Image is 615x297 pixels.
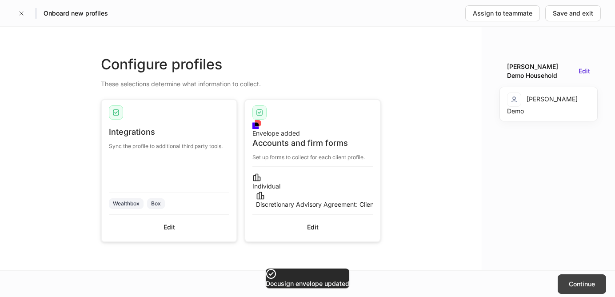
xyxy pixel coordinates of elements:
[558,274,606,294] button: Continue
[113,199,140,208] div: Wealthbox
[109,137,229,150] div: Sync the profile to additional third party tools.
[164,223,175,232] div: Edit
[473,9,532,18] div: Assign to teammate
[101,55,381,74] div: Configure profiles
[101,74,381,88] div: These selections determine what information to collect.
[507,92,590,116] div: [PERSON_NAME] Demo
[252,148,373,161] div: Set up forms to collect for each client profile.
[569,280,595,289] div: Continue
[545,5,601,21] button: Save and exit
[465,5,540,21] button: Assign to teammate
[579,67,590,76] button: Edit
[151,199,161,208] div: Box
[256,200,406,209] div: Discretionary Advisory Agreement: Client Wrap Fee
[44,9,108,18] h5: Onboard new profiles
[252,138,373,148] div: Accounts and firm forms
[252,220,373,234] button: Edit
[266,279,349,288] h5: Docusign envelope updated
[252,129,373,138] div: Envelope added
[109,127,229,137] div: Integrations
[307,223,319,232] div: Edit
[252,182,280,191] div: Individual
[553,9,593,18] div: Save and exit
[109,220,229,234] button: Edit
[507,62,575,80] div: [PERSON_NAME] Demo Household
